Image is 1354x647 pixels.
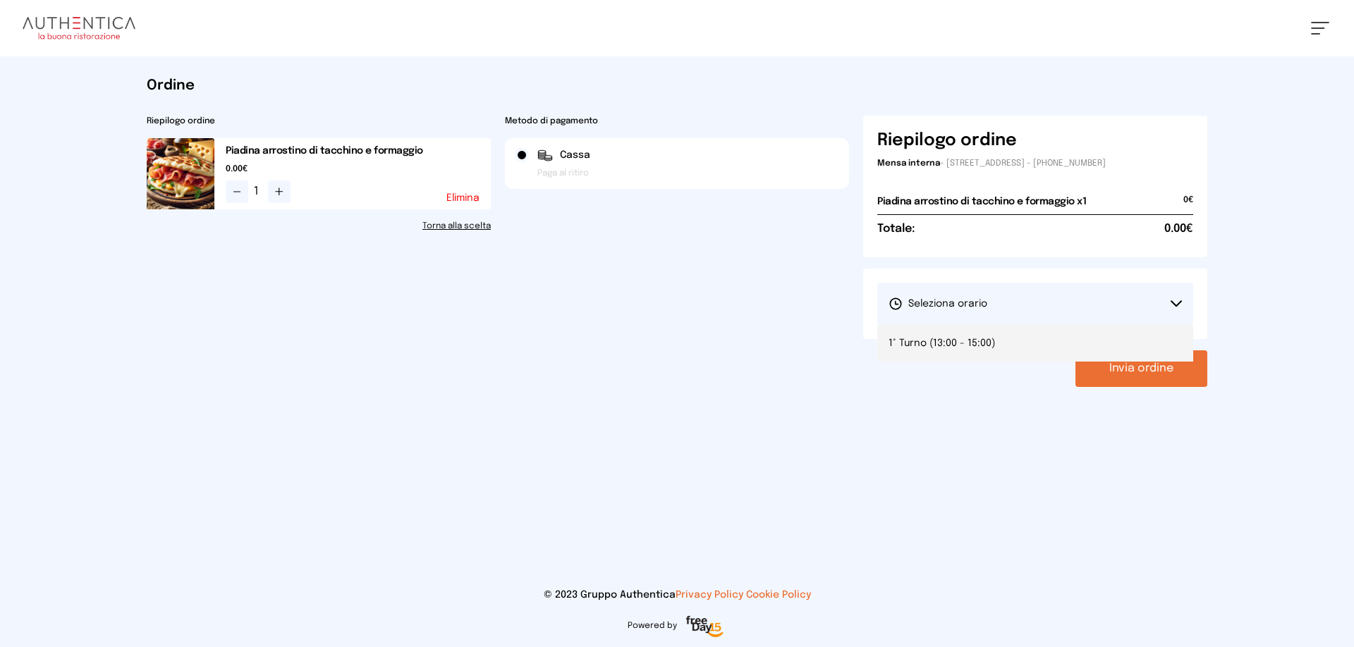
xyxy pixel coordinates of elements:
a: Cookie Policy [746,590,811,600]
span: Seleziona orario [889,297,987,311]
span: 1° Turno (13:00 - 15:00) [889,336,995,350]
button: Seleziona orario [877,283,1193,325]
span: Powered by [628,620,677,631]
button: Invia ordine [1075,350,1207,387]
a: Privacy Policy [676,590,743,600]
img: logo-freeday.3e08031.png [683,613,727,641]
p: © 2023 Gruppo Authentica [23,588,1331,602]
